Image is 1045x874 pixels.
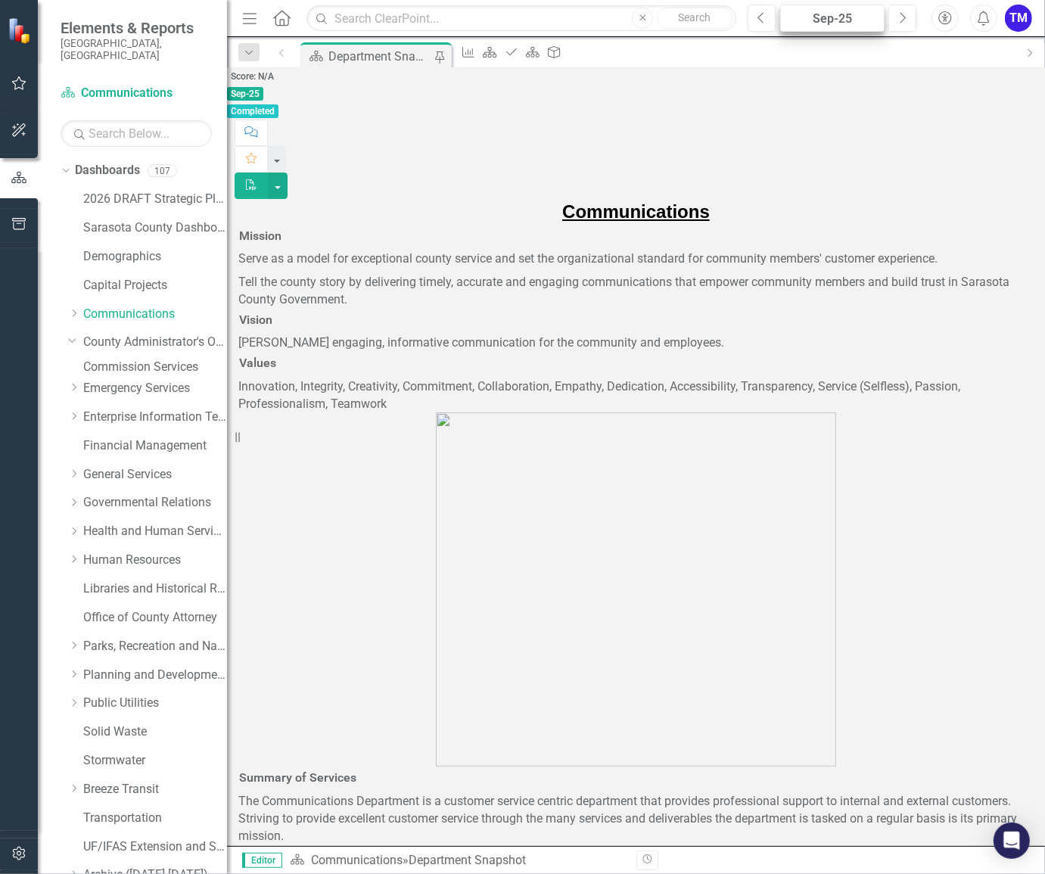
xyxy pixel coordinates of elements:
[83,494,227,512] a: Governmental Relations
[780,5,885,32] button: Sep-25
[227,104,278,118] span: Completed
[61,85,212,102] a: Communications
[83,359,227,376] a: Commission Services
[83,838,227,856] a: UF/IFAS Extension and Sustainability
[239,229,281,243] h3: Mission
[242,853,282,868] span: Editor
[227,70,278,83] span: Score: N/A
[75,162,140,179] a: Dashboards
[1005,5,1032,32] button: TM
[679,11,711,23] span: Search
[83,523,227,540] a: Health and Human Services
[306,5,736,32] input: Search ClearPoint...
[227,87,263,101] span: Sep-25
[311,853,403,867] a: Communications
[83,752,227,770] a: Stormwater
[785,10,879,28] div: Sep-25
[83,277,227,294] a: Capital Projects
[239,771,356,785] h3: Summary of Services
[409,853,526,867] div: Department Snapshot
[83,667,227,684] a: Planning and Development Services
[83,781,227,798] a: Breeze Transit
[83,306,227,323] a: Communications
[239,356,276,370] h3: Values
[61,120,212,147] input: Search Below...
[83,695,227,712] a: Public Utilities
[83,380,227,397] a: Emergency Services
[83,723,227,741] a: Solid Waste
[994,823,1030,859] div: Open Intercom Messenger
[83,219,227,237] a: Sarasota County Dashboard
[8,17,34,44] img: ClearPoint Strategy
[657,8,732,29] button: Search
[83,810,227,827] a: Transportation
[83,552,227,569] a: Human Resources
[83,580,227,598] a: Libraries and Historical Resources
[238,250,1034,271] p: Serve as a model for exceptional county service and set the organizational standard for community...
[238,271,1034,309] p: Tell the county story by delivering timely, accurate and engaging communications that empower com...
[239,313,272,327] h3: Vision
[83,191,227,208] a: 2026 DRAFT Strategic Plan
[238,378,1034,413] p: Innovation, Integrity, Creativity, Commitment, Collaboration, Empathy, Dedication, Accessibility,...
[148,164,177,177] div: 107
[83,609,227,627] a: Office of County Attorney
[329,47,433,66] div: Department Snapshot
[238,334,1034,352] p: [PERSON_NAME] engaging, informative communication for the community and employees.
[238,793,1034,848] p: The Communications Department is a customer service centric department that provides professional...
[83,437,227,455] a: Financial Management
[562,201,710,222] u: Communications
[290,852,625,869] div: »
[83,334,227,351] a: County Administrator's Office
[61,19,212,37] span: Elements & Reports
[83,638,227,655] a: Parks, Recreation and Natural Resources
[61,37,212,62] small: [GEOGRAPHIC_DATA], [GEOGRAPHIC_DATA]
[83,248,227,266] a: Demographics
[436,412,836,767] img: mceclip0%20v7.png
[83,409,227,426] a: Enterprise Information Technology
[83,466,227,484] a: General Services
